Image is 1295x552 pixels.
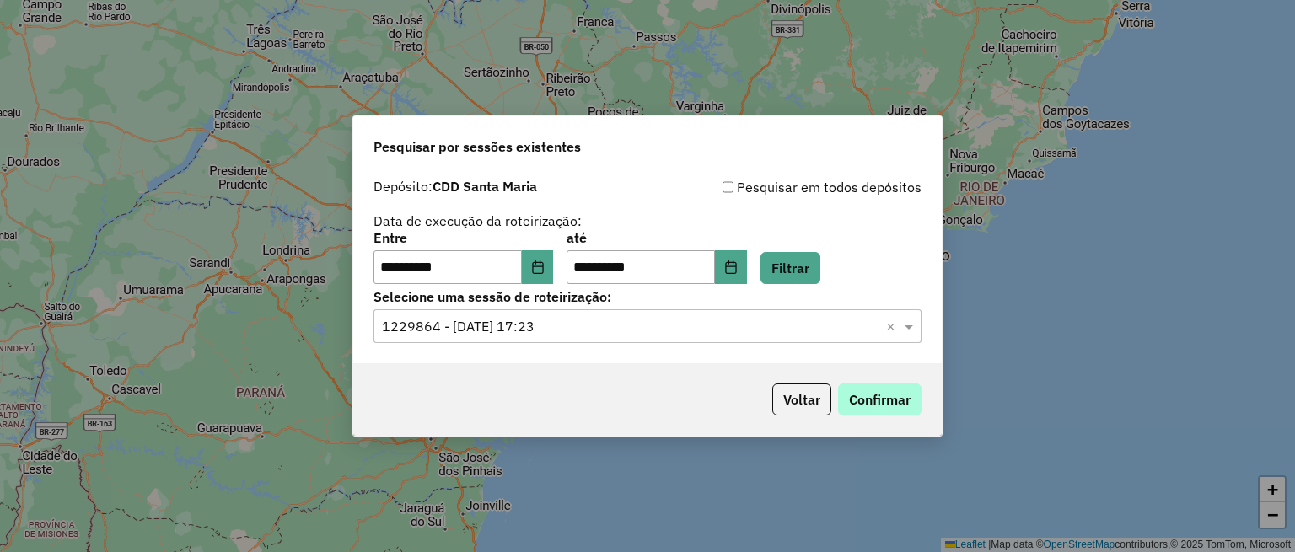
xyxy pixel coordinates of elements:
button: Filtrar [760,252,820,284]
button: Voltar [772,383,831,415]
span: Pesquisar por sessões existentes [373,137,581,157]
label: Entre [373,228,553,248]
label: até [567,228,746,248]
span: Clear all [886,316,900,336]
strong: CDD Santa Maria [433,178,537,195]
label: Selecione uma sessão de roteirização: [373,287,922,307]
button: Choose Date [715,250,747,284]
div: Pesquisar em todos depósitos [647,177,922,197]
label: Depósito: [373,176,537,196]
button: Confirmar [838,383,922,415]
label: Data de execução da roteirização: [373,211,582,231]
button: Choose Date [522,250,554,284]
